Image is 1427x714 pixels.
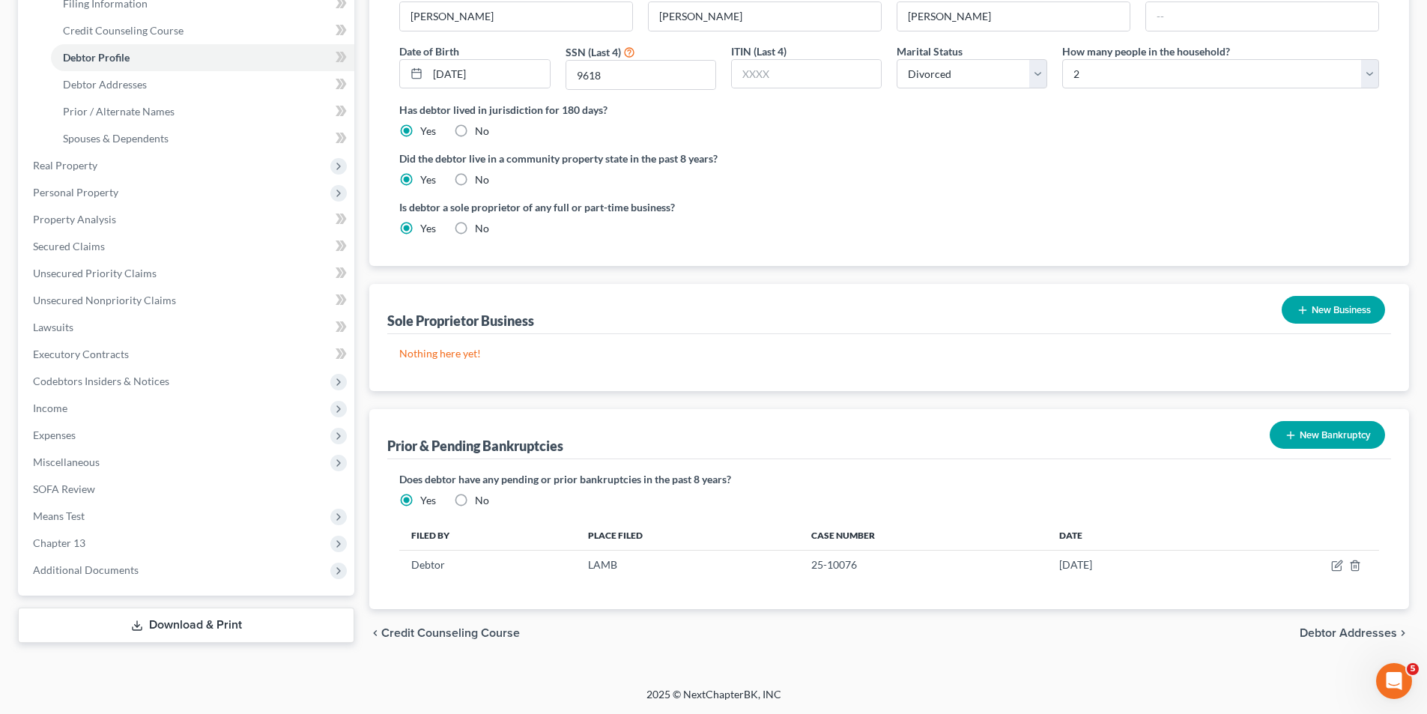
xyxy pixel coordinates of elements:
[420,124,436,139] label: Yes
[63,78,147,91] span: Debtor Addresses
[399,551,575,579] td: Debtor
[33,536,85,549] span: Chapter 13
[897,43,963,59] label: Marital Status
[399,199,882,215] label: Is debtor a sole proprietor of any full or part-time business?
[51,98,354,125] a: Prior / Alternate Names
[475,124,489,139] label: No
[51,71,354,98] a: Debtor Addresses
[399,471,1379,487] label: Does debtor have any pending or prior bankruptcies in the past 8 years?
[399,43,459,59] label: Date of Birth
[33,348,129,360] span: Executory Contracts
[1282,296,1385,324] button: New Business
[33,563,139,576] span: Additional Documents
[18,608,354,643] a: Download & Print
[420,172,436,187] label: Yes
[1300,627,1397,639] span: Debtor Addresses
[566,44,621,60] label: SSN (Last 4)
[1376,663,1412,699] iframe: Intercom live chat
[369,627,381,639] i: chevron_left
[33,186,118,199] span: Personal Property
[63,51,130,64] span: Debtor Profile
[33,321,73,333] span: Lawsuits
[33,213,116,226] span: Property Analysis
[420,493,436,508] label: Yes
[21,233,354,260] a: Secured Claims
[63,24,184,37] span: Credit Counseling Course
[387,437,563,455] div: Prior & Pending Bankruptcies
[287,687,1141,714] div: 2025 © NextChapterBK, INC
[51,44,354,71] a: Debtor Profile
[475,493,489,508] label: No
[33,375,169,387] span: Codebtors Insiders & Notices
[21,341,354,368] a: Executory Contracts
[399,346,1379,361] p: Nothing here yet!
[21,260,354,287] a: Unsecured Priority Claims
[21,206,354,233] a: Property Analysis
[1062,43,1230,59] label: How many people in the household?
[428,60,549,88] input: MM/DD/YYYY
[21,287,354,314] a: Unsecured Nonpriority Claims
[897,2,1130,31] input: --
[731,43,787,59] label: ITIN (Last 4)
[33,509,85,522] span: Means Test
[649,2,881,31] input: M.I
[475,221,489,236] label: No
[33,294,176,306] span: Unsecured Nonpriority Claims
[475,172,489,187] label: No
[732,60,881,88] input: XXXX
[21,314,354,341] a: Lawsuits
[576,551,799,579] td: LAMB
[369,627,520,639] button: chevron_left Credit Counseling Course
[420,221,436,236] label: Yes
[51,125,354,152] a: Spouses & Dependents
[21,476,354,503] a: SOFA Review
[1047,520,1209,550] th: Date
[400,2,632,31] input: --
[1397,627,1409,639] i: chevron_right
[33,240,105,252] span: Secured Claims
[33,402,67,414] span: Income
[576,520,799,550] th: Place Filed
[566,61,715,89] input: XXXX
[51,17,354,44] a: Credit Counseling Course
[1270,421,1385,449] button: New Bankruptcy
[387,312,534,330] div: Sole Proprietor Business
[33,267,157,279] span: Unsecured Priority Claims
[63,105,175,118] span: Prior / Alternate Names
[33,429,76,441] span: Expenses
[381,627,520,639] span: Credit Counseling Course
[799,520,1048,550] th: Case Number
[399,151,1379,166] label: Did the debtor live in a community property state in the past 8 years?
[63,132,169,145] span: Spouses & Dependents
[33,482,95,495] span: SOFA Review
[399,102,1379,118] label: Has debtor lived in jurisdiction for 180 days?
[1047,551,1209,579] td: [DATE]
[799,551,1048,579] td: 25-10076
[1407,663,1419,675] span: 5
[1146,2,1378,31] input: --
[399,520,575,550] th: Filed By
[33,456,100,468] span: Miscellaneous
[1300,627,1409,639] button: Debtor Addresses chevron_right
[33,159,97,172] span: Real Property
